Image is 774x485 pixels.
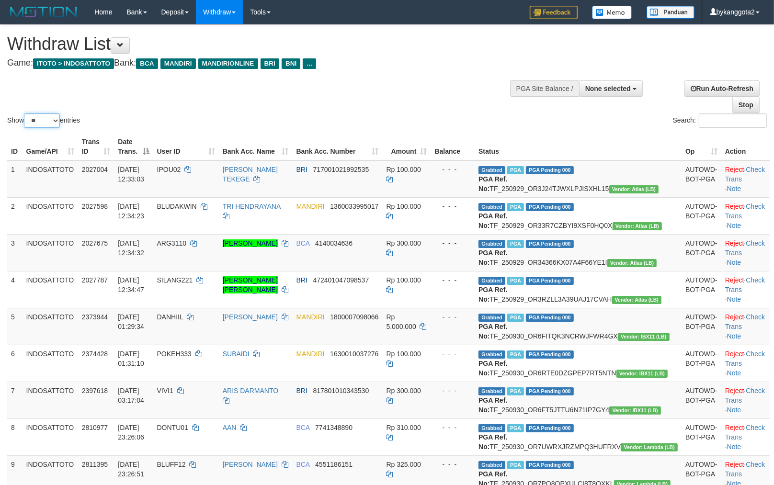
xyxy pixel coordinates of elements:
[223,166,278,183] a: [PERSON_NAME] TEKEGE
[732,97,760,113] a: Stop
[7,113,80,128] label: Show entries
[727,406,741,414] a: Note
[23,418,78,455] td: INDOSATTOTO
[725,461,744,468] a: Reject
[682,197,721,234] td: AUTOWD-BOT-PGA
[725,461,765,478] a: Check Trans
[507,461,524,469] span: Marked by bykanggota1
[727,369,741,377] a: Note
[725,276,744,284] a: Reject
[725,203,765,220] a: Check Trans
[475,345,682,382] td: TF_250930_OR6RTE0DZGPEP7RT5NTN
[330,203,378,210] span: Copy 1360033995017 to clipboard
[526,277,574,285] span: PGA Pending
[313,166,369,173] span: Copy 717001021992535 to clipboard
[157,387,173,395] span: VIVI1
[292,133,382,160] th: Bank Acc. Number: activate to sort column ascending
[721,271,770,308] td: · ·
[7,271,23,308] td: 4
[223,276,278,293] a: [PERSON_NAME] [PERSON_NAME]
[118,387,144,404] span: [DATE] 03:17:04
[613,222,662,230] span: Vendor URL: https://dashboard.q2checkout.com/secure
[296,203,324,210] span: MANDIRI
[725,350,765,367] a: Check Trans
[721,308,770,345] td: · ·
[507,203,524,211] span: Marked by bykanggota2
[725,313,765,330] a: Check Trans
[526,203,574,211] span: PGA Pending
[387,313,416,330] span: Rp 5.000.000
[198,58,258,69] span: MANDIRIONLINE
[616,370,668,378] span: Vendor URL: https://dashboard.q2checkout.com/secure
[82,350,108,358] span: 2374428
[434,423,471,432] div: - - -
[157,424,188,431] span: DONTU01
[475,308,682,345] td: TF_250930_OR6FITQK3NCRWJFWR4GX
[7,160,23,198] td: 1
[478,212,507,229] b: PGA Ref. No:
[721,197,770,234] td: · ·
[261,58,279,69] span: BRI
[387,276,421,284] span: Rp 100.000
[475,133,682,160] th: Status
[478,166,505,174] span: Grabbed
[727,443,741,451] a: Note
[282,58,300,69] span: BNI
[475,160,682,198] td: TF_250929_OR3J24TJWXLPJISXHL15
[612,296,662,304] span: Vendor URL: https://dashboard.q2checkout.com/secure
[315,424,353,431] span: Copy 7741348890 to clipboard
[585,85,631,92] span: None selected
[434,275,471,285] div: - - -
[507,277,524,285] span: Marked by bykanggota2
[478,424,505,432] span: Grabbed
[507,424,524,432] span: Marked by bykanggota1
[682,308,721,345] td: AUTOWD-BOT-PGA
[82,313,108,321] span: 2373944
[82,203,108,210] span: 2027598
[118,203,144,220] span: [DATE] 12:34:23
[721,234,770,271] td: · ·
[7,308,23,345] td: 5
[478,240,505,248] span: Grabbed
[78,133,114,160] th: Trans ID: activate to sort column ascending
[725,424,765,441] a: Check Trans
[526,387,574,395] span: PGA Pending
[507,240,524,248] span: Marked by bykanggota2
[157,350,192,358] span: POKEH333
[682,345,721,382] td: AUTOWD-BOT-PGA
[383,133,431,160] th: Amount: activate to sort column ascending
[434,165,471,174] div: - - -
[118,313,144,330] span: [DATE] 01:29:34
[526,461,574,469] span: PGA Pending
[475,234,682,271] td: TF_250929_OR34366KX07A4F66YE1I
[721,160,770,198] td: · ·
[682,418,721,455] td: AUTOWD-BOT-PGA
[478,314,505,322] span: Grabbed
[7,382,23,418] td: 7
[478,323,507,340] b: PGA Ref. No:
[23,382,78,418] td: INDOSATTOTO
[721,345,770,382] td: · ·
[330,350,378,358] span: Copy 1630010037276 to clipboard
[478,249,507,266] b: PGA Ref. No:
[478,277,505,285] span: Grabbed
[23,160,78,198] td: INDOSATTOTO
[618,333,670,341] span: Vendor URL: https://dashboard.q2checkout.com/secure
[727,259,741,266] a: Note
[82,424,108,431] span: 2810977
[7,5,80,19] img: MOTION_logo.png
[682,234,721,271] td: AUTOWD-BOT-PGA
[579,80,643,97] button: None selected
[223,313,278,321] a: [PERSON_NAME]
[727,222,741,229] a: Note
[296,239,309,247] span: BCA
[296,387,307,395] span: BRI
[526,424,574,432] span: PGA Pending
[296,424,309,431] span: BCA
[607,259,657,267] span: Vendor URL: https://dashboard.q2checkout.com/secure
[475,197,682,234] td: TF_250929_OR33R7CZBYI9XSF0HQ0X
[682,160,721,198] td: AUTOWD-BOT-PGA
[475,418,682,455] td: TF_250930_OR7UWRXJRZMPQ3HUFRXV
[157,239,186,247] span: ARG3110
[434,202,471,211] div: - - -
